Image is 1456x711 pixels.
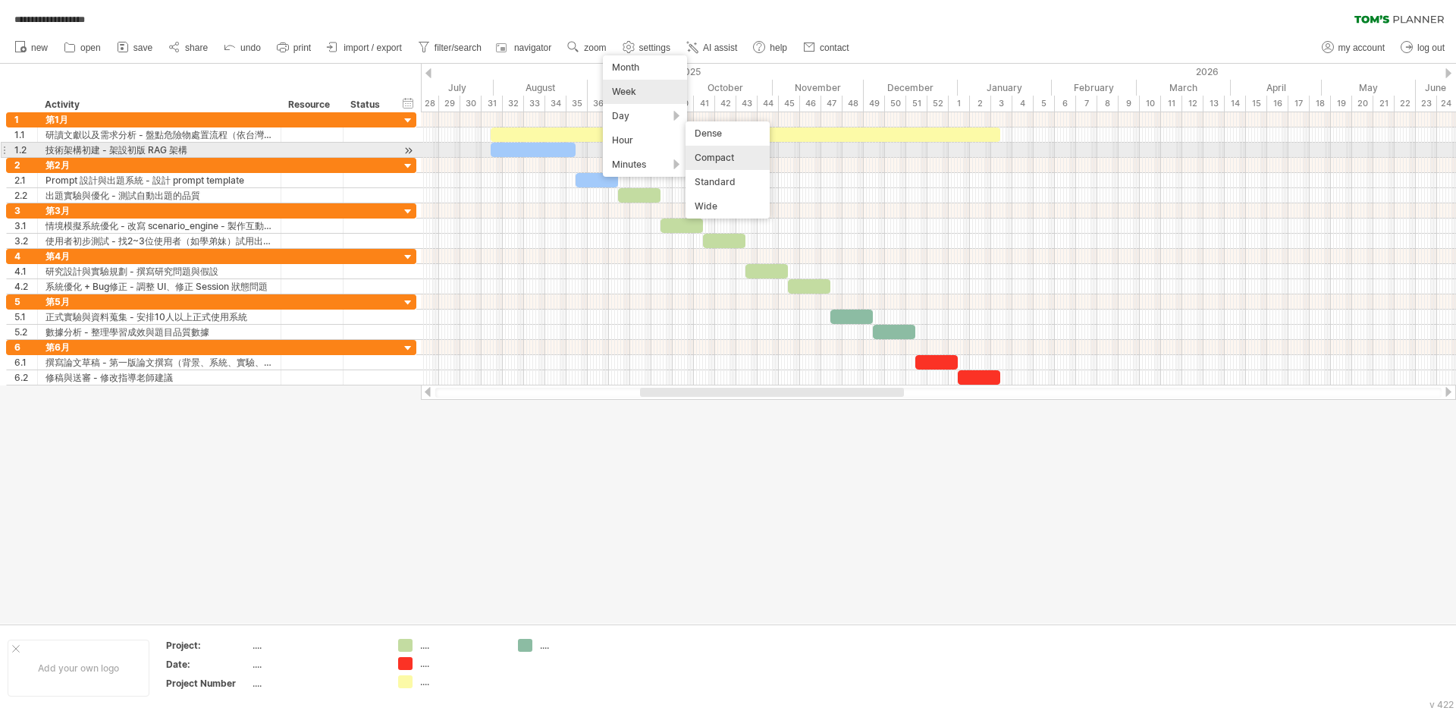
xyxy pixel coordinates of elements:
[603,55,687,80] div: Month
[45,127,273,142] div: 研讀文獻以及需求分析 - 盤點危險物處置流程（依台灣法規與案例）
[45,310,273,324] div: 正式實驗與資料蒐集 - 安排10人以上正式使用系統
[14,279,37,294] div: 4.2
[420,657,503,670] div: ....
[749,38,792,58] a: help
[14,158,37,172] div: 2
[514,42,551,53] span: navigator
[1225,96,1246,112] div: 14
[799,38,854,58] a: contact
[503,96,524,112] div: 32
[682,38,742,58] a: AI assist
[715,96,736,112] div: 42
[45,279,273,294] div: 系統優化 + Bug修正 - 調整 UI、修正 Session 狀態問題
[927,96,949,112] div: 52
[14,340,37,354] div: 6
[843,96,864,112] div: 48
[45,143,273,157] div: 技術架構初建 - 架設初版 RAG 架構
[60,38,105,58] a: open
[686,146,770,170] div: Compact
[45,264,273,278] div: 研究設計與實驗規劃 - 撰寫研究問題與假設
[14,325,37,339] div: 5.2
[14,310,37,324] div: 5.1
[639,42,670,53] span: settings
[14,264,37,278] div: 4.1
[401,143,416,159] div: scroll to activity
[14,173,37,187] div: 2.1
[686,121,770,146] div: Dense
[563,38,610,58] a: zoom
[1119,96,1140,112] div: 9
[1055,96,1076,112] div: 6
[758,96,779,112] div: 44
[45,188,273,203] div: 出題實驗與優化 - 測試自動出題的品質
[14,294,37,309] div: 5
[420,675,503,688] div: ....
[14,203,37,218] div: 3
[1012,96,1034,112] div: 4
[545,96,566,112] div: 34
[166,639,249,652] div: Project:
[45,203,273,218] div: 第3月
[11,38,52,58] a: new
[800,96,821,112] div: 46
[603,104,687,128] div: Day
[45,97,272,112] div: Activity
[45,355,273,370] div: 撰寫論文草稿 - 第一版論文撰寫（背景、系統、實驗、結論）
[494,80,588,96] div: August 2025
[253,677,380,690] div: ....
[1417,42,1445,53] span: log out
[400,80,494,96] div: July 2025
[435,42,482,53] span: filter/search
[540,639,623,652] div: ....
[45,173,273,187] div: Prompt 設計與出題系統 - 設計 prompt template
[588,96,609,112] div: 36
[773,80,864,96] div: November 2025
[323,38,406,58] a: import / export
[288,97,334,112] div: Resource
[418,96,439,112] div: 28
[45,294,273,309] div: 第5月
[45,325,273,339] div: 數據分析 - 整理學習成效與題目品質數據
[949,96,970,112] div: 1
[273,38,315,58] a: print
[1052,80,1137,96] div: February 2026
[864,96,885,112] div: 49
[1161,96,1182,112] div: 11
[1076,96,1097,112] div: 7
[14,249,37,263] div: 4
[566,96,588,112] div: 35
[1231,80,1322,96] div: April 2026
[1140,96,1161,112] div: 10
[460,96,482,112] div: 30
[1097,96,1119,112] div: 8
[14,234,37,248] div: 3.2
[166,658,249,671] div: Date:
[1322,80,1416,96] div: May 2026
[588,80,679,96] div: September 2025
[350,97,384,112] div: Status
[619,38,675,58] a: settings
[420,639,503,652] div: ....
[524,96,545,112] div: 33
[80,42,101,53] span: open
[439,96,460,112] div: 29
[45,370,273,385] div: 修稿與送審 - 修改指導老師建議
[821,96,843,112] div: 47
[1318,38,1389,58] a: my account
[344,42,402,53] span: import / export
[686,170,770,194] div: Standard
[14,188,37,203] div: 2.2
[603,153,687,177] div: Minutes
[686,194,770,219] div: Wide
[885,96,906,112] div: 50
[45,340,273,354] div: 第6月
[253,639,380,652] div: ....
[1034,96,1055,112] div: 5
[1429,699,1454,710] div: v 422
[694,96,715,112] div: 41
[293,42,311,53] span: print
[45,249,273,263] div: 第4月
[679,80,773,96] div: October 2025
[14,219,37,233] div: 3.1
[166,677,249,690] div: Project Number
